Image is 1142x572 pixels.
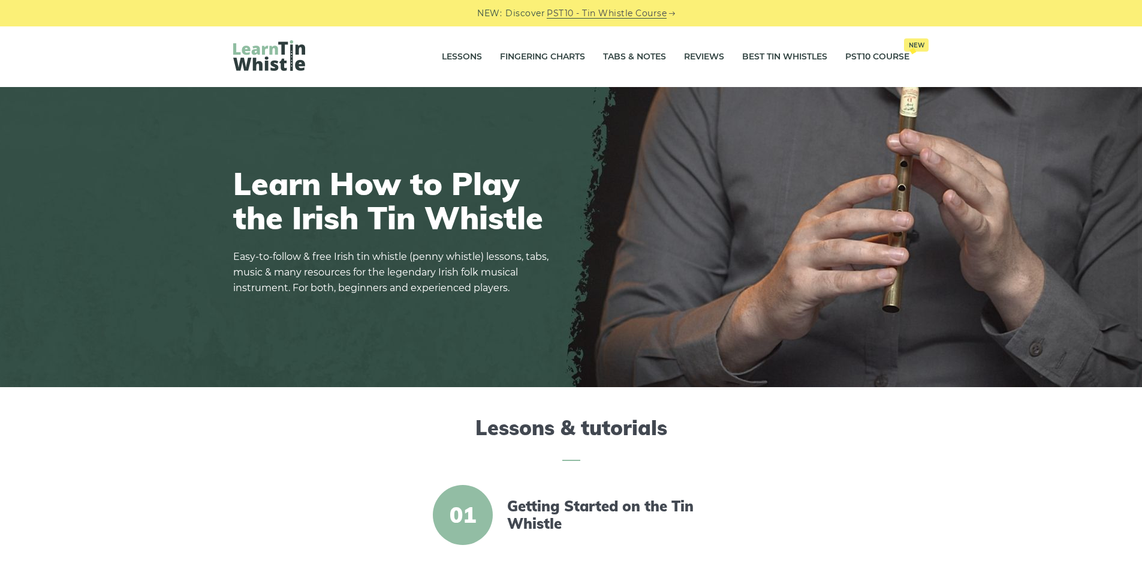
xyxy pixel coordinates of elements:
img: LearnTinWhistle.com [233,40,305,71]
h2: Lessons & tutorials [233,416,909,461]
span: 01 [433,485,493,545]
span: New [904,38,929,52]
h1: Learn How to Play the Irish Tin Whistle [233,166,557,235]
a: Reviews [684,42,724,72]
a: PST10 CourseNew [845,42,909,72]
a: Best Tin Whistles [742,42,827,72]
a: Fingering Charts [500,42,585,72]
a: Getting Started on the Tin Whistle [507,498,713,532]
a: Lessons [442,42,482,72]
p: Easy-to-follow & free Irish tin whistle (penny whistle) lessons, tabs, music & many resources for... [233,249,557,296]
a: Tabs & Notes [603,42,666,72]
